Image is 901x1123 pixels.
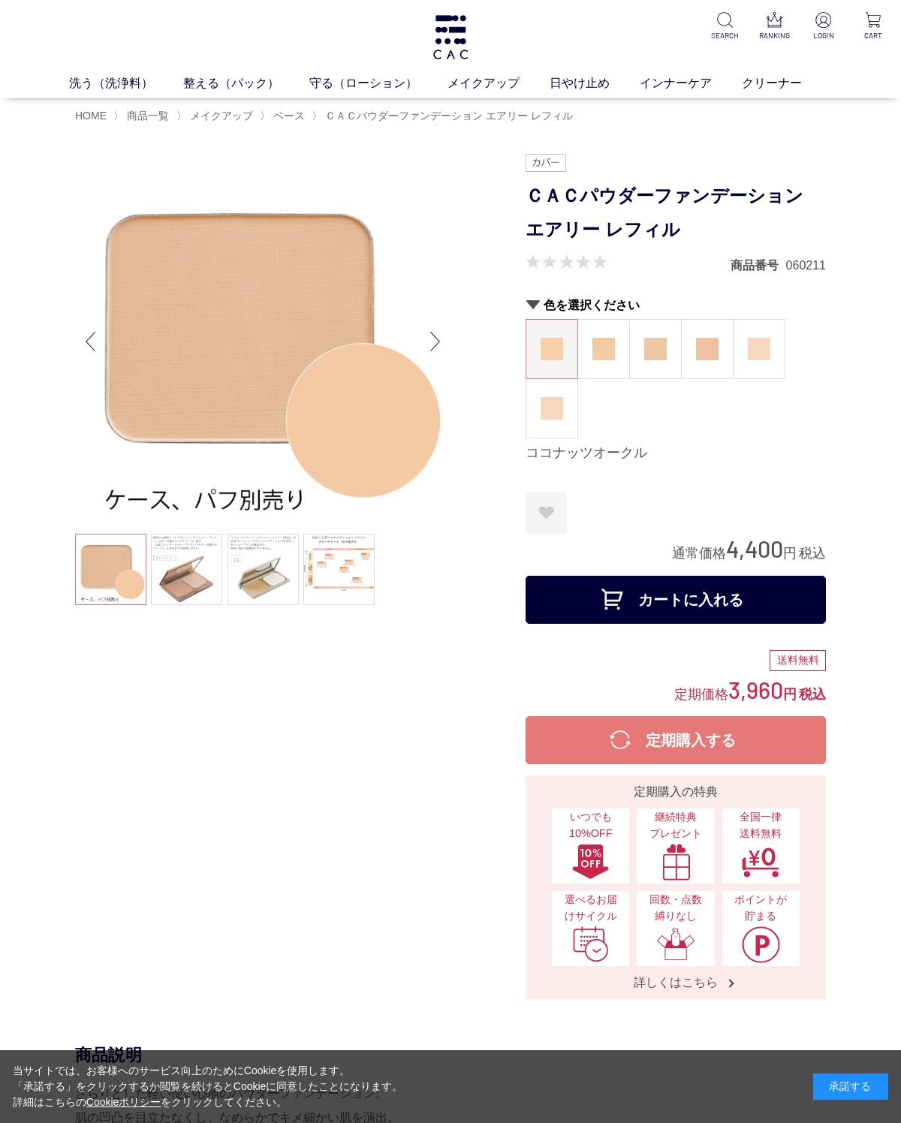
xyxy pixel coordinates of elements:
span: 税込 [799,687,826,702]
span: 3,960 [728,676,783,703]
li: 〉 [260,109,309,123]
span: メイクアップ [190,110,253,122]
div: 当サイトでは、お客様へのサービス向上のためにCookieを使用します。 「承諾する」をクリックするか閲覧を続けるとCookieに同意したことになります。 詳細はこちらの をクリックしてください。 [13,1063,403,1110]
li: 〉 [176,109,257,123]
span: 通常価格 [672,546,726,561]
a: ヘーゼルオークル [630,320,681,378]
a: ピーチアイボリー [734,320,785,378]
p: RANKING [758,30,790,41]
a: 日やけ止め [550,74,640,92]
span: ＣＡＣパウダーファンデーション エアリー レフィル [325,110,573,122]
a: ピーチベージュ [526,379,577,438]
img: ピーチベージュ [541,397,563,420]
dl: ココナッツオークル [526,319,578,379]
dl: マカダミアオークル [577,319,630,379]
a: CART [857,12,889,41]
img: ヘーゼルオークル [644,338,667,360]
a: メイクアップ [187,110,253,122]
dt: 商品番号 [731,257,786,273]
a: 定期購入の特典 いつでも10%OFFいつでも10%OFF 継続特典プレゼント継続特典プレゼント 全国一律送料無料全国一律送料無料 選べるお届けサイクル選べるお届けサイクル 回数・点数縛りなし回数... [526,775,826,999]
span: 円 [783,687,797,702]
div: Next slide [420,312,450,372]
p: SEARCH [709,30,740,41]
a: アーモンドオークル [682,320,733,378]
img: ＣＡＣパウダーファンデーション エアリー レフィル マカダミアオークル [75,154,450,529]
button: 定期購入する [526,716,826,764]
dl: ピーチアイボリー [733,319,785,379]
span: 定期価格 [674,685,728,702]
p: LOGIN [808,30,839,41]
dl: ピーチベージュ [526,378,578,438]
a: クリーナー [742,74,832,92]
img: マカダミアオークル [592,338,615,360]
span: 回数・点数縛りなし [644,892,707,924]
img: 全国一律送料無料 [741,843,780,881]
a: インナーケア [640,74,742,92]
div: 商品説明 [75,1044,826,1066]
span: 詳しくはこちら [619,974,733,990]
a: ＣＡＣパウダーファンデーション エアリー レフィル [322,110,573,122]
span: 税込 [799,546,826,561]
h2: 色を選択ください [526,297,826,313]
a: お気に入りに登録する [526,492,567,534]
img: ココナッツオークル [541,338,563,360]
a: LOGIN [808,12,839,41]
div: 定期購入の特典 [532,783,820,801]
a: 守る（ローション） [309,74,447,92]
button: カートに入れる [526,576,826,624]
a: ベース [270,110,305,122]
span: 4,400 [726,534,783,562]
span: 商品一覧 [127,110,169,122]
a: Cookieポリシー [86,1096,161,1108]
li: 〉 [312,109,577,123]
img: 選べるお届けサイクル [571,926,610,963]
img: ピーチアイボリー [748,338,770,360]
p: CART [857,30,889,41]
li: 〉 [113,109,173,123]
span: 選べるお届けサイクル [559,892,622,924]
div: 承諾する [813,1073,888,1100]
img: logo [431,15,470,59]
a: RANKING [758,12,790,41]
img: 回数・点数縛りなし [656,926,695,963]
img: いつでも10%OFF [571,843,610,881]
a: マカダミアオークル [578,320,629,378]
img: ポイントが貯まる [741,926,780,963]
span: ポイントが貯まる [730,892,792,924]
a: HOME [75,110,107,122]
div: 送料無料 [770,650,826,671]
span: 全国一律 送料無料 [730,809,792,841]
a: 洗う（洗浄料） [69,74,183,92]
span: ベース [273,110,305,122]
img: 継続特典プレゼント [656,843,695,881]
span: 円 [783,546,797,561]
a: SEARCH [709,12,740,41]
div: Previous slide [75,312,105,372]
a: 整える（パック） [183,74,309,92]
span: 継続特典 プレゼント [644,809,707,841]
h1: ＣＡＣパウダーファンデーション エアリー レフィル [526,179,826,247]
a: 商品一覧 [124,110,169,122]
img: アーモンドオークル [696,338,719,360]
a: メイクアップ [447,74,550,92]
dl: アーモンドオークル [681,319,734,379]
dd: 060211 [786,257,826,273]
dl: ヘーゼルオークル [629,319,682,379]
span: いつでも10%OFF [559,809,622,841]
img: カバー [526,154,566,172]
div: ココナッツオークル [526,444,826,462]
